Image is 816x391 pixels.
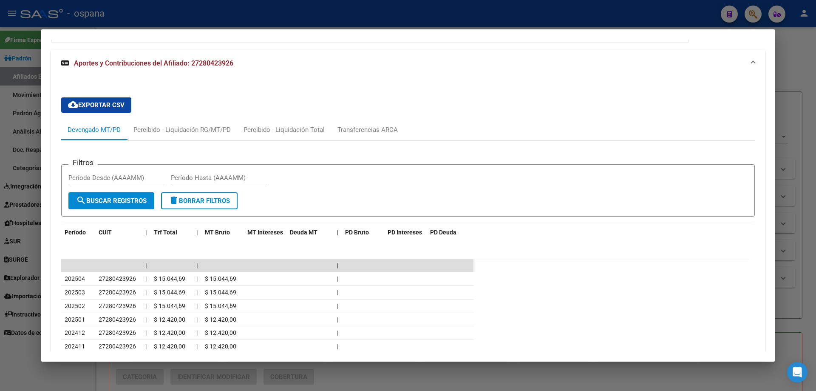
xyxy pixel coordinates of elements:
[65,229,86,236] span: Período
[201,223,244,242] datatable-header-cell: MT Bruto
[68,100,78,110] mat-icon: cloud_download
[65,275,85,282] span: 202504
[51,50,765,77] mat-expansion-panel-header: Aportes y Contribuciones del Afiliado: 27280423926
[68,192,154,209] button: Buscar Registros
[61,223,95,242] datatable-header-cell: Período
[337,229,338,236] span: |
[196,343,198,350] span: |
[205,229,230,236] span: MT Bruto
[65,343,85,350] span: 202411
[161,192,238,209] button: Borrar Filtros
[196,229,198,236] span: |
[76,197,147,205] span: Buscar Registros
[384,223,427,242] datatable-header-cell: PD Intereses
[133,125,231,134] div: Percibido - Liquidación RG/MT/PD
[196,316,198,323] span: |
[99,289,136,296] span: 27280423926
[95,223,142,242] datatable-header-cell: CUIT
[337,316,338,323] span: |
[145,275,147,282] span: |
[145,303,147,309] span: |
[68,125,121,134] div: Devengado MT/PD
[337,262,338,269] span: |
[145,262,147,269] span: |
[65,316,85,323] span: 202501
[154,343,185,350] span: $ 12.420,00
[337,289,338,296] span: |
[99,316,136,323] span: 27280423926
[169,195,179,205] mat-icon: delete
[154,229,177,236] span: Trf Total
[193,223,201,242] datatable-header-cell: |
[244,223,286,242] datatable-header-cell: MT Intereses
[99,343,136,350] span: 27280423926
[99,229,112,236] span: CUIT
[74,59,233,67] span: Aportes y Contribuciones del Afiliado: 27280423926
[145,229,147,236] span: |
[205,343,236,350] span: $ 12.420,00
[205,316,236,323] span: $ 12.420,00
[205,275,236,282] span: $ 15.044,69
[337,303,338,309] span: |
[205,329,236,336] span: $ 12.420,00
[145,316,147,323] span: |
[337,329,338,336] span: |
[196,275,198,282] span: |
[68,101,125,109] span: Exportar CSV
[337,125,398,134] div: Transferencias ARCA
[244,125,325,134] div: Percibido - Liquidación Total
[99,303,136,309] span: 27280423926
[145,343,147,350] span: |
[65,289,85,296] span: 202503
[337,343,338,350] span: |
[150,223,193,242] datatable-header-cell: Trf Total
[65,303,85,309] span: 202502
[61,97,131,113] button: Exportar CSV
[68,158,98,167] h3: Filtros
[145,329,147,336] span: |
[342,223,384,242] datatable-header-cell: PD Bruto
[99,329,136,336] span: 27280423926
[427,223,473,242] datatable-header-cell: PD Deuda
[205,303,236,309] span: $ 15.044,69
[290,229,317,236] span: Deuda MT
[169,197,230,205] span: Borrar Filtros
[337,275,338,282] span: |
[76,195,86,205] mat-icon: search
[333,223,342,242] datatable-header-cell: |
[286,223,333,242] datatable-header-cell: Deuda MT
[205,289,236,296] span: $ 15.044,69
[154,289,185,296] span: $ 15.044,69
[154,275,185,282] span: $ 15.044,69
[196,262,198,269] span: |
[247,229,283,236] span: MT Intereses
[196,289,198,296] span: |
[430,229,456,236] span: PD Deuda
[345,229,369,236] span: PD Bruto
[145,289,147,296] span: |
[142,223,150,242] datatable-header-cell: |
[99,275,136,282] span: 27280423926
[154,329,185,336] span: $ 12.420,00
[196,329,198,336] span: |
[65,329,85,336] span: 202412
[154,303,185,309] span: $ 15.044,69
[154,316,185,323] span: $ 12.420,00
[196,303,198,309] span: |
[388,229,422,236] span: PD Intereses
[787,362,807,382] div: Open Intercom Messenger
